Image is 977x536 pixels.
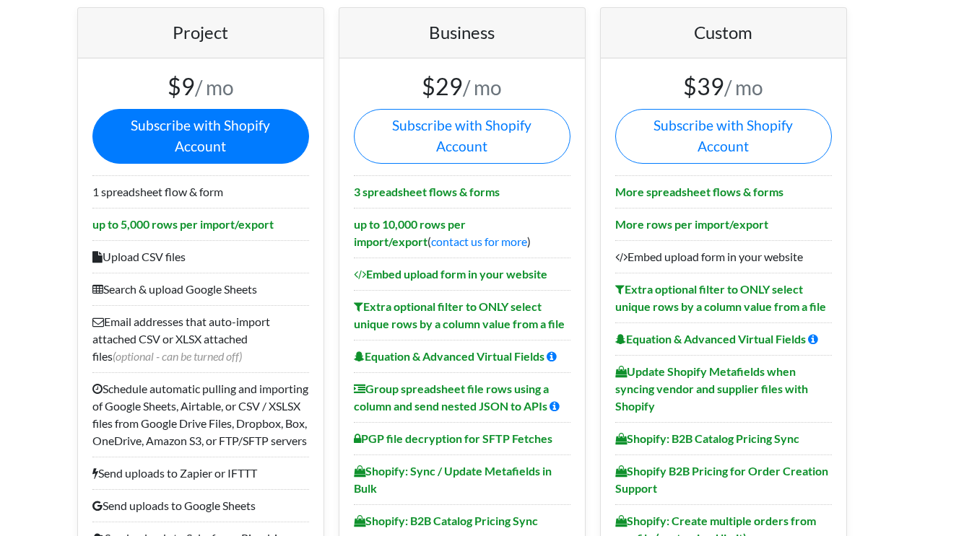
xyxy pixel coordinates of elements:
[431,234,527,248] a: contact us for more
[354,208,570,258] li: ( )
[615,464,828,495] b: Shopify B2B Pricing for Order Creation Support
[615,282,826,313] b: Extra optional filter to ONLY select unique rows by a column value from a file
[354,299,565,330] b: Extra optional filter to ONLY select unique rows by a column value from a file
[354,267,547,281] b: Embed upload form in your website
[905,464,960,519] iframe: Drift Widget Chat Controller
[92,372,309,457] li: Schedule automatic pulling and importing of Google Sheets, Airtable, or CSV / XSLSX files from Go...
[92,273,309,305] li: Search & upload Google Sheets
[354,185,500,198] b: 3 spreadsheet flows & forms
[354,73,570,100] h3: $29
[615,109,832,164] a: Subscribe with Shopify Account
[354,109,570,164] a: Subscribe with Shopify Account
[615,73,832,100] h3: $39
[615,332,806,346] b: Equation & Advanced Virtual Fields
[92,305,309,372] li: Email addresses that auto-import attached CSV or XLSX attached files
[354,514,538,527] b: Shopify: B2B Catalog Pricing Sync
[615,185,783,198] b: More spreadsheet flows & forms
[92,73,309,100] h3: $9
[92,22,309,43] h4: Project
[354,217,466,248] b: up to 10,000 rows per import/export
[92,175,309,208] li: 1 spreadsheet flow & form
[195,75,234,100] small: / mo
[92,109,309,164] a: Subscribe with Shopify Account
[354,382,549,413] b: Group spreadsheet file rows using a column and send nested JSON to APIs
[615,22,832,43] h4: Custom
[113,349,242,363] span: (optional - can be turned off)
[615,217,768,231] b: More rows per import/export
[92,489,309,522] li: Send uploads to Google Sheets
[354,349,544,363] b: Equation & Advanced Virtual Fields
[724,75,763,100] small: / mo
[92,240,309,273] li: Upload CSV files
[92,217,274,231] b: up to 5,000 rows per import/export
[463,75,502,100] small: / mo
[615,431,799,445] b: Shopify: B2B Catalog Pricing Sync
[354,22,570,43] h4: Business
[615,364,808,413] b: Update Shopify Metafields when syncing vendor and supplier files with Shopify
[354,431,552,445] b: PGP file decryption for SFTP Fetches
[92,457,309,489] li: Send uploads to Zapier or IFTTT
[354,464,552,495] b: Shopify: Sync / Update Metafields in Bulk
[615,240,832,273] li: Embed upload form in your website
